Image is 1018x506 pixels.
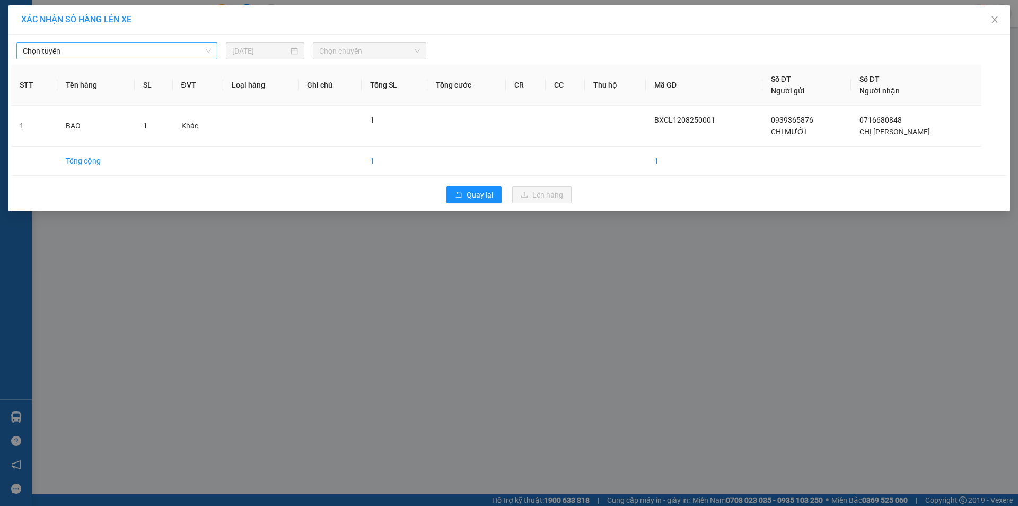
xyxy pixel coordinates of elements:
[646,65,762,106] th: Mã GD
[859,127,930,136] span: CHỊ [PERSON_NAME]
[173,106,224,147] td: Khác
[467,189,493,201] span: Quay lại
[654,116,715,124] span: BXCL1208250001
[57,65,135,106] th: Tên hàng
[859,87,900,95] span: Người nhận
[771,75,791,83] span: Số ĐT
[21,14,131,24] span: XÁC NHẬN SỐ HÀNG LÊN XE
[299,65,362,106] th: Ghi chú
[57,147,135,176] td: Tổng cộng
[546,65,585,106] th: CC
[771,116,813,124] span: 0939365876
[859,75,880,83] span: Số ĐT
[980,5,1010,35] button: Close
[173,65,224,106] th: ĐVT
[319,43,420,59] span: Chọn chuyến
[646,147,762,176] td: 1
[585,65,646,106] th: Thu hộ
[446,186,502,203] button: rollbackQuay lại
[512,186,572,203] button: uploadLên hàng
[223,65,299,106] th: Loại hàng
[362,65,427,106] th: Tổng SL
[506,65,546,106] th: CR
[232,45,288,57] input: 12/08/2025
[455,191,462,200] span: rollback
[427,65,506,106] th: Tổng cước
[771,127,806,136] span: CHỊ MƯỜI
[23,43,211,59] span: Chọn tuyến
[859,116,902,124] span: 0716680848
[135,65,173,106] th: SL
[11,65,57,106] th: STT
[143,122,147,130] span: 1
[362,147,427,176] td: 1
[57,106,135,147] td: BAO
[11,106,57,147] td: 1
[370,116,374,124] span: 1
[990,15,999,24] span: close
[771,87,805,95] span: Người gửi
